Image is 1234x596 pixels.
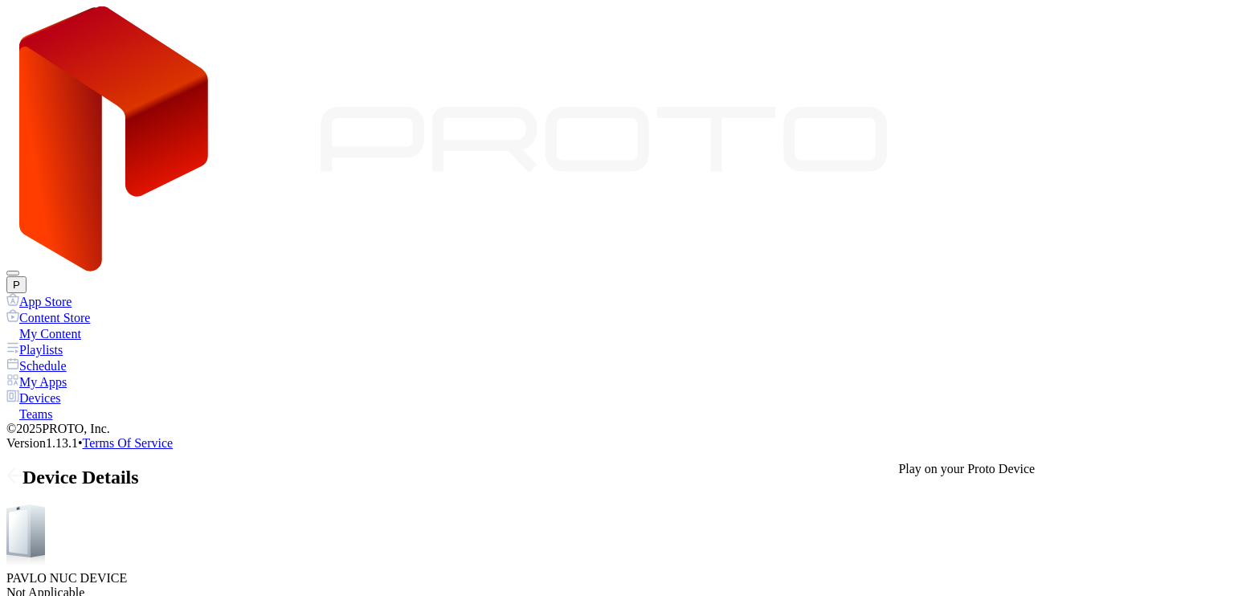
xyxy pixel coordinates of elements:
div: PAVLO NUC DEVICE [6,571,1228,586]
a: Content Store [6,309,1228,325]
a: Devices [6,390,1228,406]
a: My Content [6,325,1228,341]
a: Terms Of Service [83,436,174,450]
a: My Apps [6,374,1228,390]
div: © 2025 PROTO, Inc. [6,422,1228,436]
a: Schedule [6,357,1228,374]
span: Device Details [22,467,139,488]
a: Playlists [6,341,1228,357]
a: Teams [6,406,1228,422]
span: Version 1.13.1 • [6,436,83,450]
div: Play on your Proto Device [898,462,1035,476]
button: P [6,276,27,293]
a: App Store [6,293,1228,309]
